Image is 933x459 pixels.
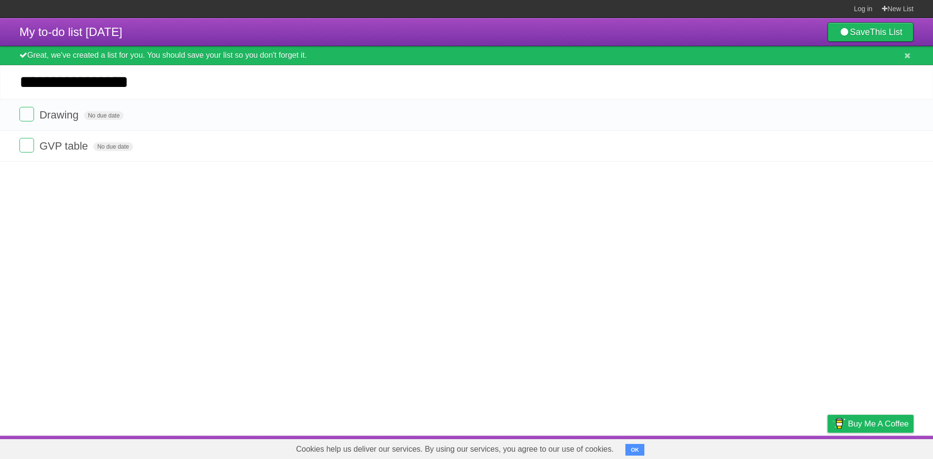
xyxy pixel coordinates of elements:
label: Done [19,138,34,153]
a: Buy me a coffee [828,415,914,433]
a: Terms [782,438,803,457]
a: Privacy [815,438,840,457]
span: Cookies help us deliver our services. By using our services, you agree to our use of cookies. [286,440,623,459]
span: Drawing [39,109,81,121]
span: No due date [93,142,133,151]
span: No due date [84,111,123,120]
span: Buy me a coffee [848,415,909,432]
a: About [698,438,719,457]
a: SaveThis List [828,22,914,42]
b: This List [870,27,902,37]
img: Buy me a coffee [832,415,846,432]
span: My to-do list [DATE] [19,25,122,38]
span: GVP table [39,140,90,152]
button: OK [625,444,644,456]
a: Developers [730,438,770,457]
a: Suggest a feature [852,438,914,457]
label: Done [19,107,34,121]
